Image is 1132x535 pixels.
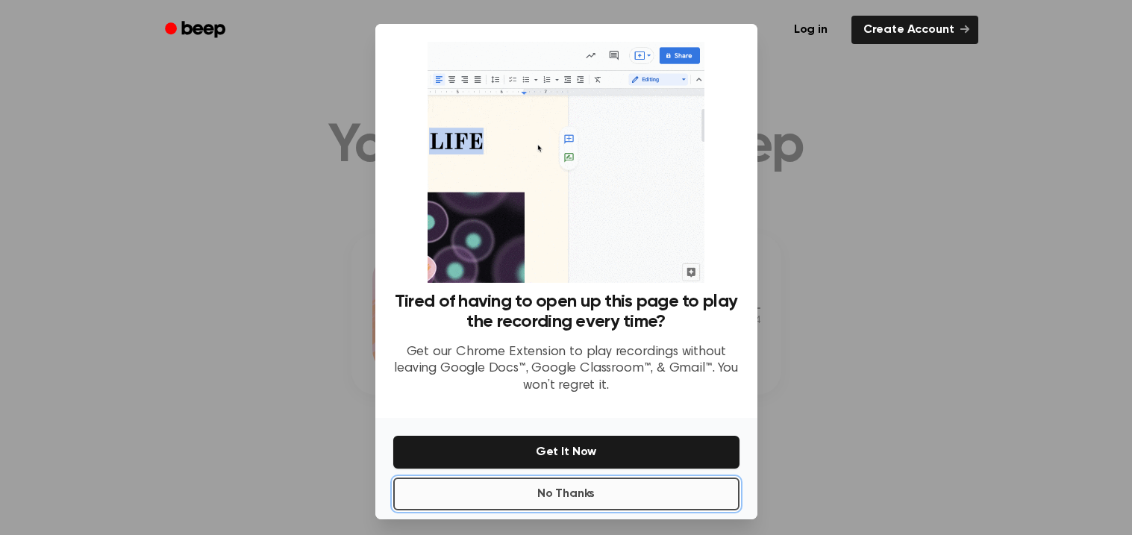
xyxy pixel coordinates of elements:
[154,16,239,45] a: Beep
[779,13,842,47] a: Log in
[851,16,978,44] a: Create Account
[393,436,739,469] button: Get It Now
[428,42,704,283] img: Beep extension in action
[393,292,739,332] h3: Tired of having to open up this page to play the recording every time?
[393,478,739,510] button: No Thanks
[393,344,739,395] p: Get our Chrome Extension to play recordings without leaving Google Docs™, Google Classroom™, & Gm...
